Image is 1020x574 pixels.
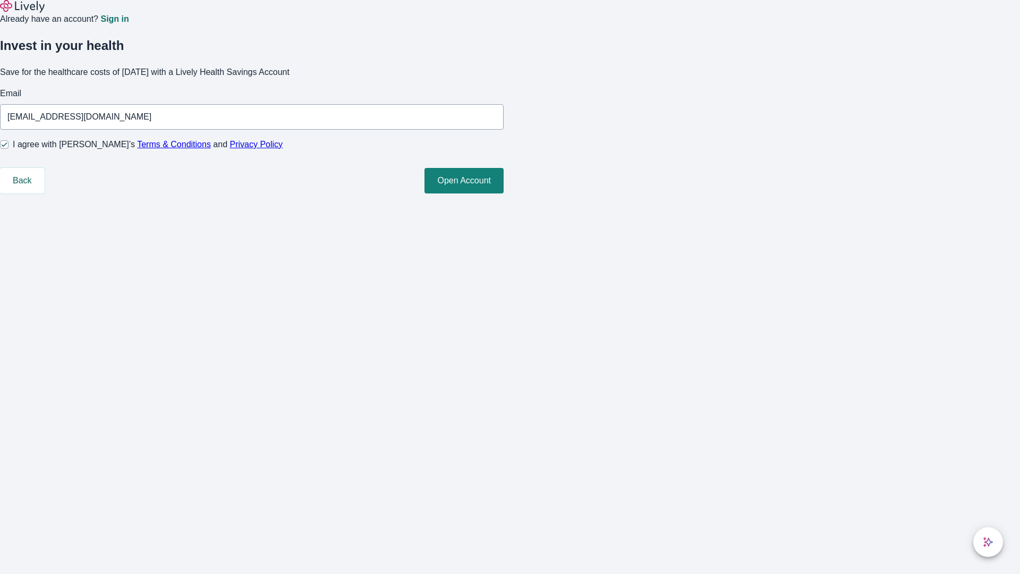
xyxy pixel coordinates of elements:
span: I agree with [PERSON_NAME]’s and [13,138,283,151]
button: chat [973,527,1003,557]
svg: Lively AI Assistant [983,537,993,547]
a: Privacy Policy [230,140,283,149]
button: Open Account [424,168,504,193]
a: Sign in [100,15,129,23]
a: Terms & Conditions [137,140,211,149]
